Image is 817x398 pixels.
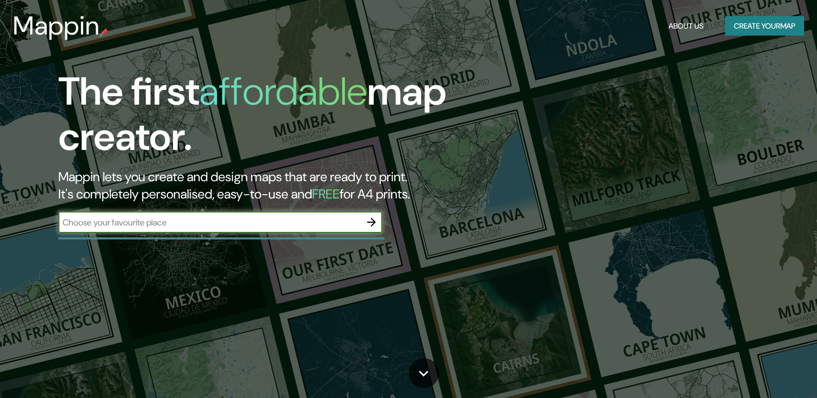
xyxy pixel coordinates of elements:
button: About Us [664,16,708,36]
input: Choose your favourite place [58,216,361,229]
button: Create yourmap [725,16,804,36]
h1: affordable [199,66,367,116]
h1: The first map creator. [58,69,467,168]
h2: Mappin lets you create and design maps that are ready to print. It's completely personalised, eas... [58,168,467,203]
h5: FREE [312,186,340,202]
h3: Mappin [13,11,100,41]
img: mappin-pin [100,28,109,37]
